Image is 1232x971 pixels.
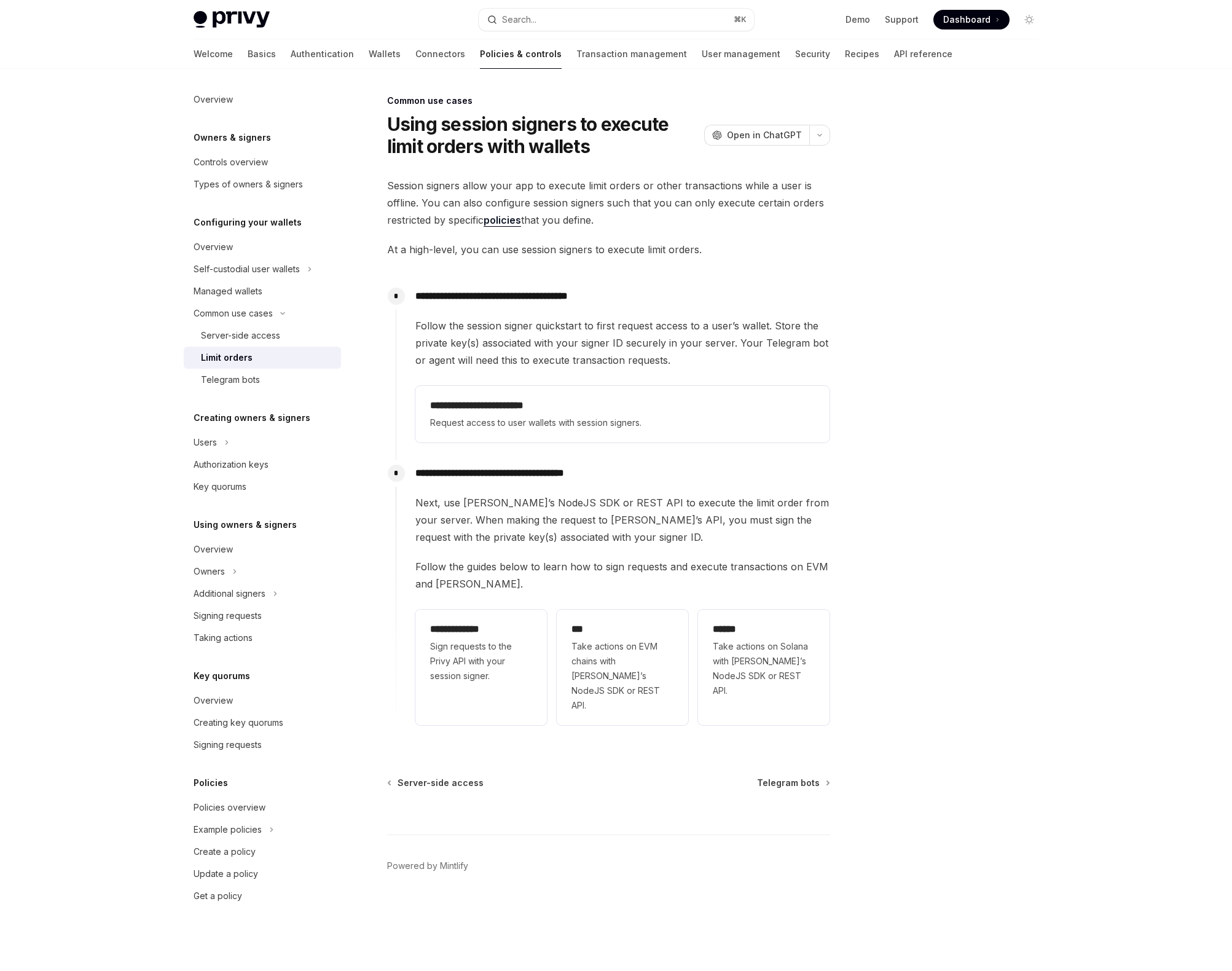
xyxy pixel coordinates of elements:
[194,693,233,708] div: Overview
[387,241,830,258] span: At a high-level, you can use session signers to execute limit orders.
[194,867,258,881] div: Update a policy
[184,151,341,173] a: Controls overview
[845,39,879,69] a: Recipes
[415,558,830,592] span: Follow the guides below to learn how to sign requests and execute transactions on EVM and [PERSON...
[184,560,341,583] button: Owners
[757,777,820,789] span: Telegram bots
[369,39,401,69] a: Wallets
[201,328,280,343] div: Server-side access
[194,479,246,494] div: Key quorums
[727,129,802,141] span: Open in ChatGPT
[194,608,262,623] div: Signing requests
[184,841,341,863] a: Create a policy
[184,258,341,280] button: Self-custodial user wallets
[1019,10,1039,29] button: Toggle dark mode
[194,737,262,752] div: Signing requests
[194,155,268,170] div: Controls overview
[184,476,341,498] a: Key quorums
[184,627,341,649] a: Taking actions
[194,92,233,107] div: Overview
[415,610,547,725] a: **** **** ***Sign requests to the Privy API with your session signer.
[184,863,341,885] a: Update a policy
[698,610,830,725] a: **** *Take actions on Solana with [PERSON_NAME]’s NodeJS SDK or REST API.
[184,796,341,819] a: Policies overview
[885,14,919,26] a: Support
[184,280,341,302] a: Managed wallets
[194,631,253,645] div: Taking actions
[557,610,688,725] a: ***Take actions on EVM chains with [PERSON_NAME]’s NodeJS SDK or REST API.
[184,605,341,627] a: Signing requests
[184,88,341,111] a: Overview
[430,415,815,430] span: Request access to user wallets with session signers.
[194,715,283,730] div: Creating key quorums
[479,9,754,31] button: Search...⌘K
[757,777,829,789] a: Telegram bots
[194,776,228,790] h5: Policies
[480,39,562,69] a: Policies & controls
[430,639,532,683] span: Sign requests to the Privy API with your session signer.
[184,712,341,734] a: Creating key quorums
[194,240,233,254] div: Overview
[734,15,747,25] span: ⌘ K
[933,10,1010,29] a: Dashboard
[184,302,341,324] button: Common use cases
[576,39,687,69] a: Transaction management
[387,860,468,872] a: Powered by Mintlify
[795,39,830,69] a: Security
[194,669,250,683] h5: Key quorums
[201,350,253,365] div: Limit orders
[194,215,302,230] h5: Configuring your wallets
[702,39,780,69] a: User management
[571,639,673,713] span: Take actions on EVM chains with [PERSON_NAME]’s NodeJS SDK or REST API.
[194,457,269,472] div: Authorization keys
[194,411,310,425] h5: Creating owners & signers
[184,431,341,454] button: Users
[184,734,341,756] a: Signing requests
[704,125,809,146] button: Open in ChatGPT
[184,173,341,195] a: Types of owners & signers
[201,372,260,387] div: Telegram bots
[194,889,242,903] div: Get a policy
[713,639,815,698] span: Take actions on Solana with [PERSON_NAME]’s NodeJS SDK or REST API.
[194,542,233,557] div: Overview
[194,844,256,859] div: Create a policy
[194,306,273,321] div: Common use cases
[184,236,341,258] a: Overview
[194,822,262,837] div: Example policies
[184,369,341,391] a: Telegram bots
[184,885,341,907] a: Get a policy
[291,39,354,69] a: Authentication
[415,317,830,369] span: Follow the session signer quickstart to first request access to a user’s wallet. Store the privat...
[846,14,870,26] a: Demo
[194,177,303,192] div: Types of owners & signers
[248,39,276,69] a: Basics
[484,214,521,227] a: policies
[194,262,300,277] div: Self-custodial user wallets
[387,113,699,157] h1: Using session signers to execute limit orders with wallets
[894,39,952,69] a: API reference
[194,435,217,450] div: Users
[194,284,262,299] div: Managed wallets
[194,130,271,145] h5: Owners & signers
[194,11,270,28] img: light logo
[194,39,233,69] a: Welcome
[184,583,341,605] button: Additional signers
[184,690,341,712] a: Overview
[184,538,341,560] a: Overview
[184,324,341,347] a: Server-side access
[184,347,341,369] a: Limit orders
[194,564,225,579] div: Owners
[194,517,297,532] h5: Using owners & signers
[194,800,265,815] div: Policies overview
[388,777,484,789] a: Server-side access
[415,39,465,69] a: Connectors
[194,586,265,601] div: Additional signers
[943,14,991,26] span: Dashboard
[398,777,484,789] span: Server-side access
[387,177,830,229] span: Session signers allow your app to execute limit orders or other transactions while a user is offl...
[387,95,830,107] div: Common use cases
[184,819,341,841] button: Example policies
[184,454,341,476] a: Authorization keys
[502,12,536,27] div: Search...
[415,494,830,546] span: Next, use [PERSON_NAME]’s NodeJS SDK or REST API to execute the limit order from your server. Whe...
